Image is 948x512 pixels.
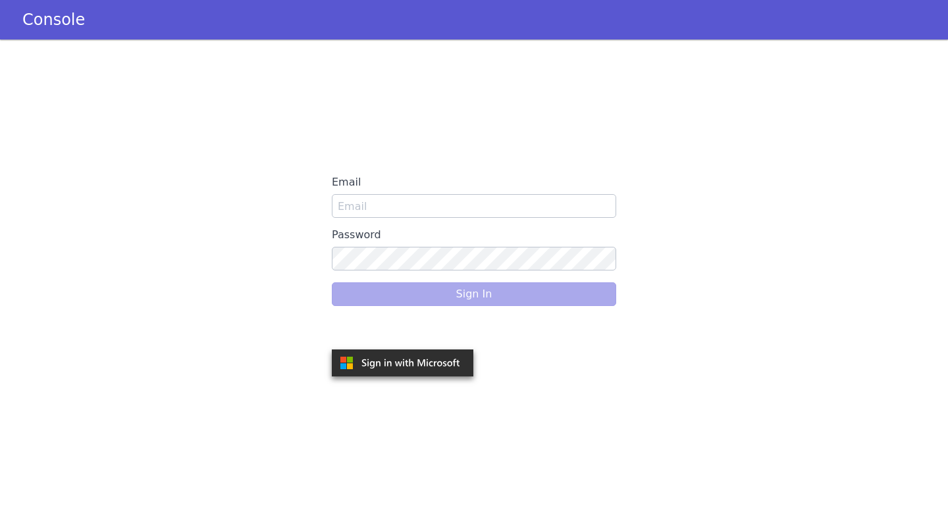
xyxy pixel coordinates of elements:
[325,317,483,346] iframe: Sign in with Google Button
[332,223,616,247] label: Password
[7,11,101,29] a: Console
[332,170,616,194] label: Email
[332,194,616,218] input: Email
[332,349,473,376] img: azure.svg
